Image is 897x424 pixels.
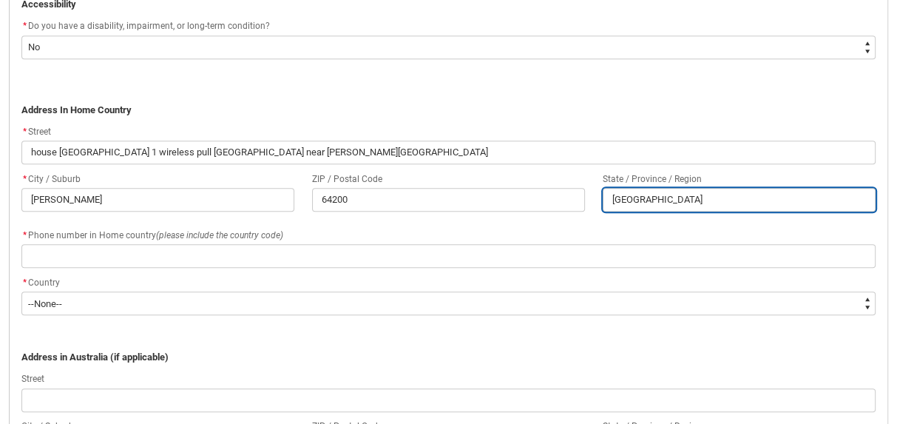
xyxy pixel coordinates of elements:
[28,277,60,288] span: Country
[21,230,283,240] span: Phone number in Home country
[23,127,27,137] abbr: required
[23,174,27,184] abbr: required
[23,230,27,240] abbr: required
[21,374,44,384] span: Street
[156,230,283,240] em: (please include the country code)
[23,277,27,288] abbr: required
[28,21,270,31] span: Do you have a disability, impairment, or long-term condition?
[312,174,382,184] span: ZIP / Postal Code
[23,21,27,31] abbr: required
[21,174,81,184] span: City / Suburb
[21,104,132,115] strong: Address In Home Country
[21,127,51,137] span: Street
[603,174,702,184] span: State / Province / Region
[21,351,169,363] strong: Address in Australia (if applicable)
